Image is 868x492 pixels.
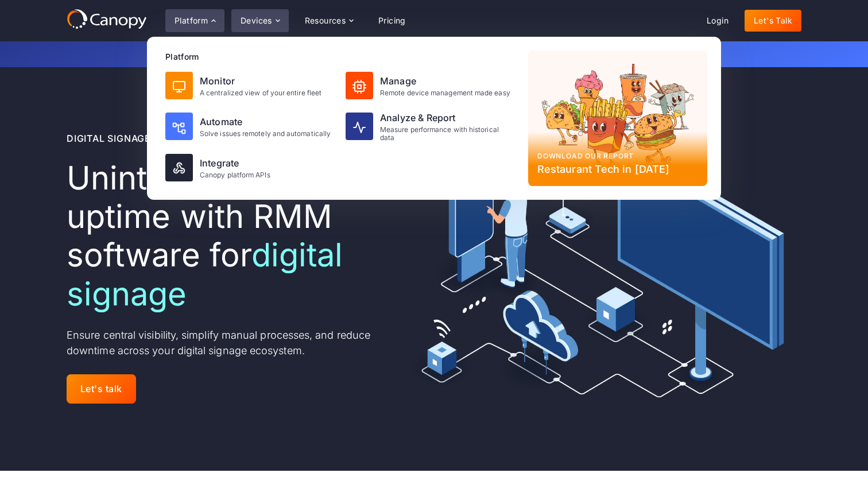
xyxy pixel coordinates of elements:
a: Let's talk [67,374,136,404]
a: MonitorA centralized view of your entire fleet [161,67,339,104]
a: Download our reportRestaurant Tech in [DATE] [528,51,707,186]
div: Devices [241,17,272,25]
div: Monitor [200,74,321,88]
div: Let's talk [80,383,122,394]
a: Pricing [369,10,415,32]
nav: Platform [147,37,721,200]
div: Devices [231,9,289,32]
div: Platform [165,9,224,32]
div: Resources [305,17,346,25]
div: A centralized view of your entire fleet [200,89,321,97]
a: Login [697,10,738,32]
div: Measure performance with historical data [380,126,514,142]
div: Download our report [537,151,698,161]
a: AutomateSolve issues remotely and automatically [161,106,339,147]
a: IntegrateCanopy platform APIs [161,149,339,186]
div: Solve issues remotely and automatically [200,130,331,138]
div: Platform [175,17,208,25]
div: Resources [296,9,362,32]
div: Integrate [200,156,270,170]
a: Let's Talk [745,10,801,32]
div: Automate [200,115,331,129]
p: Ensure central visibility, simplify manual processes, and reduce downtime across your digital sig... [67,327,378,358]
a: ManageRemote device management made easy [341,67,519,104]
div: Analyze & Report [380,111,514,125]
h1: Uninterrupted uptime with RMM software for [67,159,378,313]
div: Digital Signage [67,131,151,145]
div: Canopy platform APIs [200,171,270,179]
div: Manage [380,74,510,88]
div: Platform [165,51,519,63]
a: Analyze & ReportMeasure performance with historical data [341,106,519,147]
div: Restaurant Tech in [DATE] [537,161,698,177]
div: Remote device management made easy [380,89,510,97]
span: digital signage [67,235,343,313]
